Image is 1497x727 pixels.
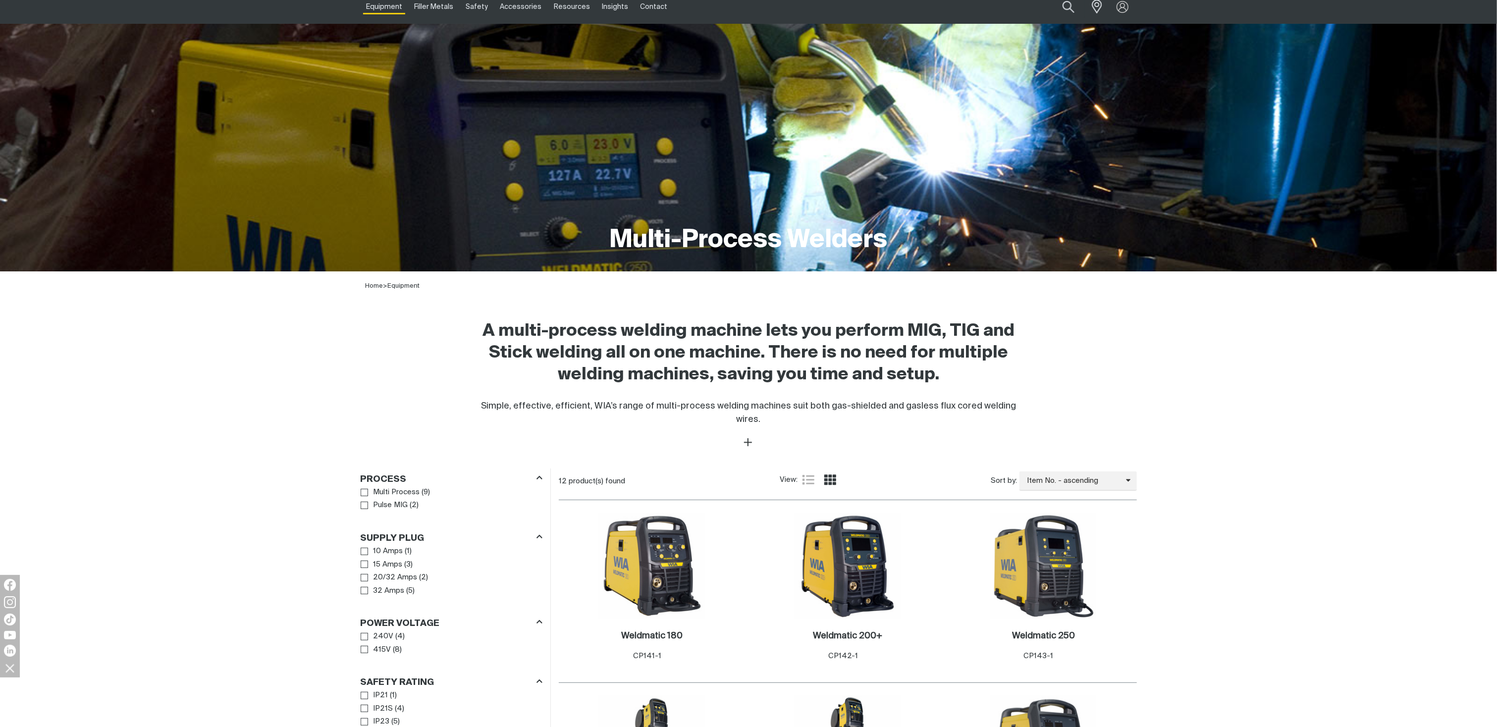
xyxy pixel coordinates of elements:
[373,500,408,511] span: Pulse MIG
[387,283,420,289] a: Equipment
[406,585,415,597] span: ( 5 )
[4,614,16,625] img: TikTok
[360,675,542,689] div: Safety Rating
[569,477,625,485] span: product(s) found
[361,486,420,499] a: Multi Process
[1012,630,1075,642] a: Weldmatic 250
[360,533,424,544] h3: Supply Plug
[410,500,419,511] span: ( 2 )
[373,559,402,571] span: 15 Amps
[360,618,439,629] h3: Power Voltage
[373,703,393,715] span: IP21S
[813,631,882,640] h2: Weldmatic 200+
[559,468,1137,494] section: Product list controls
[361,486,542,512] ul: Process
[633,652,661,660] span: CP141-1
[795,513,901,619] img: Weldmatic 200+
[373,585,404,597] span: 32 Amps
[360,617,542,630] div: Power Voltage
[361,643,391,657] a: 415V
[559,476,780,486] div: 12
[610,224,888,257] h1: Multi-Process Welders
[373,690,388,701] span: IP21
[360,531,542,544] div: Supply Plug
[361,545,542,597] ul: Supply Plug
[802,474,814,486] a: List view
[373,572,417,583] span: 20/32 Amps
[361,630,542,656] ul: Power Voltage
[4,596,16,608] img: Instagram
[405,546,412,557] span: ( 1 )
[4,579,16,591] img: Facebook
[481,402,1016,424] span: Simple, effective, efficient, WIA’s range of multi-process welding machines suit both gas-shielde...
[365,283,383,289] a: Home
[360,474,406,485] h3: Process
[4,631,16,639] img: YouTube
[469,320,1028,386] h2: A multi-process welding machine lets you perform MIG, TIG and Stick welding all on one machine. T...
[383,283,387,289] span: >
[404,559,413,571] span: ( 3 )
[780,474,798,486] span: View:
[813,630,882,642] a: Weldmatic 200+
[1,660,18,676] img: hide socials
[991,475,1017,487] span: Sort by:
[373,487,420,498] span: Multi Process
[373,644,391,656] span: 415V
[361,630,393,643] a: 240V
[390,690,397,701] span: ( 1 )
[361,558,402,571] a: 15 Amps
[373,546,403,557] span: 10 Amps
[361,584,404,598] a: 32 Amps
[828,652,858,660] span: CP142-1
[393,644,402,656] span: ( 8 )
[361,545,403,558] a: 10 Amps
[1024,652,1054,660] span: CP143-1
[419,572,428,583] span: ( 2 )
[621,630,683,642] a: Weldmatic 180
[1019,475,1126,487] span: Item No. - ascending
[373,631,393,642] span: 240V
[361,571,417,584] a: 20/32 Amps
[1012,631,1075,640] h2: Weldmatic 250
[621,631,683,640] h2: Weldmatic 180
[361,689,388,702] a: IP21
[395,703,404,715] span: ( 4 )
[395,631,405,642] span: ( 4 )
[4,645,16,657] img: LinkedIn
[599,513,705,619] img: Weldmatic 180
[360,472,542,485] div: Process
[361,499,408,512] a: Pulse MIG
[990,513,1096,619] img: Weldmatic 250
[361,702,393,716] a: IP21S
[422,487,430,498] span: ( 9 )
[360,677,434,688] h3: Safety Rating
